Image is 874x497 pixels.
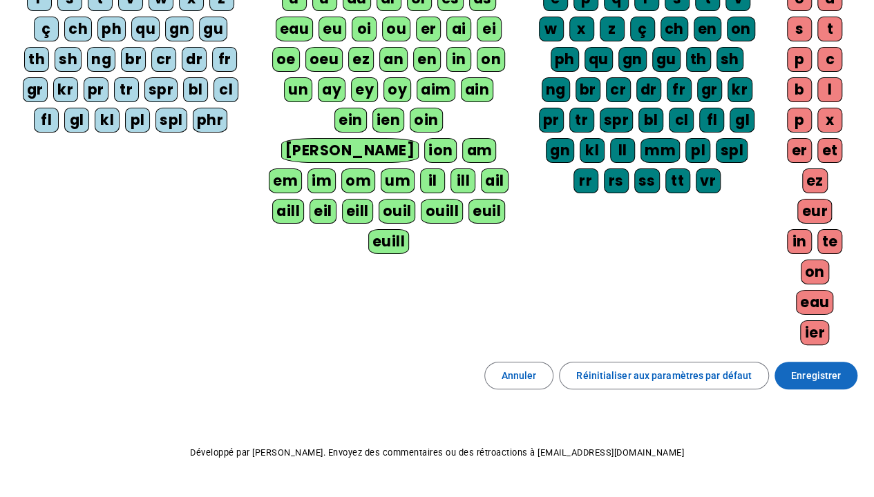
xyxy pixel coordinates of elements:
[502,367,537,384] span: Annuler
[775,362,857,389] button: Enregistrer
[791,367,841,384] span: Enregistrer
[484,362,554,389] button: Annuler
[559,362,769,389] button: Réinitialiser aux paramètres par défaut
[576,367,752,384] span: Réinitialiser aux paramètres par défaut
